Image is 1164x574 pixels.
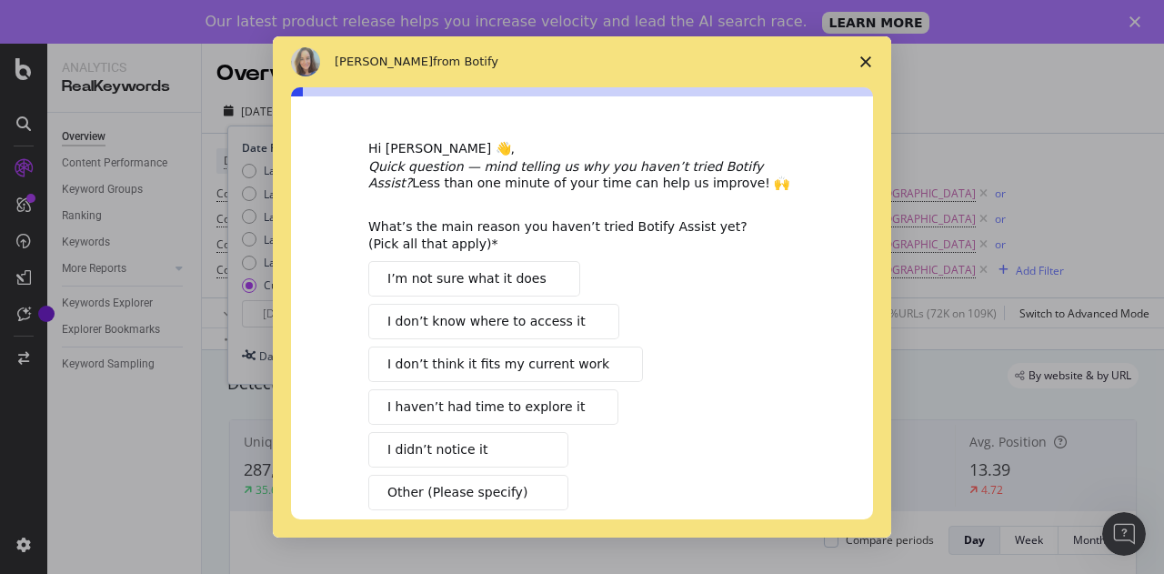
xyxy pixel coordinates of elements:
[368,159,763,190] i: Quick question — mind telling us why you haven’t tried Botify Assist?
[368,261,580,297] button: I’m not sure what it does
[206,13,808,31] div: Our latest product release helps you increase velocity and lead the AI search race.
[840,36,891,87] span: Close survey
[368,218,768,251] div: What’s the main reason you haven’t tried Botify Assist yet? (Pick all that apply)
[387,312,586,331] span: I don’t know where to access it
[368,304,619,339] button: I don’t know where to access it
[387,483,527,502] span: Other (Please specify)
[368,432,568,468] button: I didn’t notice it
[822,12,930,34] a: LEARN MORE
[368,475,568,510] button: Other (Please specify)
[368,140,796,158] div: Hi [PERSON_NAME] 👋,
[387,440,487,459] span: I didn’t notice it
[1129,16,1148,27] div: Close
[433,55,498,68] span: from Botify
[368,158,796,191] div: Less than one minute of your time can help us improve! 🙌
[291,47,320,76] img: Profile image for Colleen
[368,347,643,382] button: I don’t think it fits my current work
[387,355,609,374] span: I don’t think it fits my current work
[387,269,547,288] span: I’m not sure what it does
[335,55,433,68] span: [PERSON_NAME]
[368,389,618,425] button: I haven’t had time to explore it
[387,398,585,417] span: I haven’t had time to explore it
